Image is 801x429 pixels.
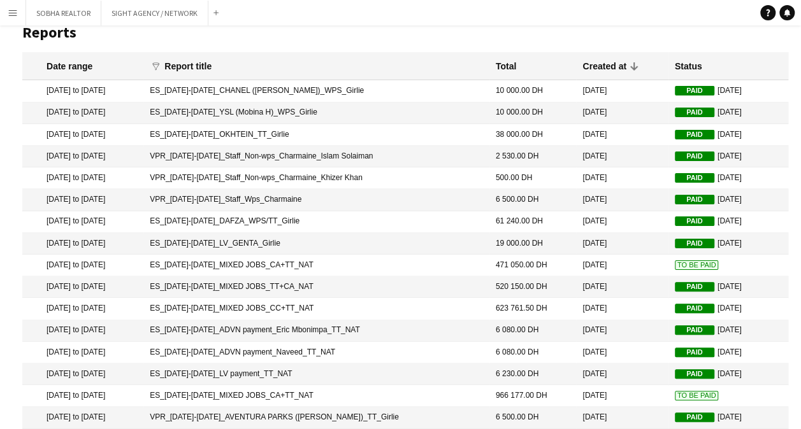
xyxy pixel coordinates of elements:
[143,211,489,233] mat-cell: ES_[DATE]-[DATE]_DAFZA_WPS/TT_Girlie
[101,1,208,25] button: SIGHT AGENCY / NETWORK
[143,298,489,320] mat-cell: ES_[DATE]-[DATE]_MIXED JOBS_CC+TT_NAT
[576,146,668,167] mat-cell: [DATE]
[164,60,212,72] div: Report title
[675,195,714,204] span: Paid
[489,80,577,102] mat-cell: 10 000.00 DH
[489,320,577,342] mat-cell: 6 080.00 DH
[143,189,489,211] mat-cell: VPR_[DATE]-[DATE]_Staff_Wps_Charmaine
[143,363,489,385] mat-cell: ES_[DATE]-[DATE]_LV payment_TT_NAT
[668,189,788,211] mat-cell: [DATE]
[22,363,143,385] mat-cell: [DATE] to [DATE]
[668,276,788,298] mat-cell: [DATE]
[576,298,668,320] mat-cell: [DATE]
[668,407,788,428] mat-cell: [DATE]
[576,189,668,211] mat-cell: [DATE]
[668,102,788,124] mat-cell: [DATE]
[675,108,714,117] span: Paid
[489,124,577,146] mat-cell: 38 000.00 DH
[576,407,668,428] mat-cell: [DATE]
[143,407,489,428] mat-cell: VPR_[DATE]-[DATE]_AVENTURA PARKS ([PERSON_NAME])_TT_Girlie
[668,298,788,320] mat-cell: [DATE]
[26,1,101,25] button: SOBHA REALTOR
[143,342,489,363] mat-cell: ES_[DATE]-[DATE]_ADVN payment_Naveed_TT_NAT
[164,60,223,72] div: Report title
[576,385,668,407] mat-cell: [DATE]
[489,298,577,320] mat-cell: 623 761.50 DH
[668,167,788,189] mat-cell: [DATE]
[576,167,668,189] mat-cell: [DATE]
[143,146,489,167] mat-cell: VPR_[DATE]-[DATE]_Staff_Non-wps_Charmaine_Islam Solaiman
[675,260,719,270] span: To Be Paid
[576,211,668,233] mat-cell: [DATE]
[576,233,668,255] mat-cell: [DATE]
[22,320,143,342] mat-cell: [DATE] to [DATE]
[576,102,668,124] mat-cell: [DATE]
[143,385,489,407] mat-cell: ES_[DATE]-[DATE]_MIXED JOBS_CA+TT_NAT
[489,146,577,167] mat-cell: 2 530.00 DH
[489,385,577,407] mat-cell: 966 177.00 DH
[489,342,577,363] mat-cell: 6 080.00 DH
[22,276,143,298] mat-cell: [DATE] to [DATE]
[143,124,489,146] mat-cell: ES_[DATE]-[DATE]_OKHTEIN_TT_Girlie
[582,60,626,72] div: Created at
[47,60,92,72] div: Date range
[496,60,516,72] div: Total
[576,320,668,342] mat-cell: [DATE]
[675,216,714,226] span: Paid
[143,167,489,189] mat-cell: VPR_[DATE]-[DATE]_Staff_Non-wps_Charmaine_Khizer Khan
[22,189,143,211] mat-cell: [DATE] to [DATE]
[22,211,143,233] mat-cell: [DATE] to [DATE]
[675,282,714,292] span: Paid
[22,407,143,428] mat-cell: [DATE] to [DATE]
[675,86,714,95] span: Paid
[668,342,788,363] mat-cell: [DATE]
[489,233,577,255] mat-cell: 19 000.00 DH
[668,146,788,167] mat-cell: [DATE]
[489,211,577,233] mat-cell: 61 240.00 DH
[576,276,668,298] mat-cell: [DATE]
[675,173,714,183] span: Paid
[675,60,702,72] div: Status
[143,233,489,255] mat-cell: ES_[DATE]-[DATE]_LV_GENTA_Girlie
[22,124,143,146] mat-cell: [DATE] to [DATE]
[668,320,788,342] mat-cell: [DATE]
[675,391,719,400] span: To Be Paid
[675,130,714,139] span: Paid
[582,60,637,72] div: Created at
[576,255,668,276] mat-cell: [DATE]
[143,276,489,298] mat-cell: ES_[DATE]-[DATE]_MIXED JOBS_TT+CA_NAT
[675,369,714,379] span: Paid
[675,151,714,161] span: Paid
[22,255,143,276] mat-cell: [DATE] to [DATE]
[675,239,714,248] span: Paid
[675,348,714,357] span: Paid
[675,412,714,422] span: Paid
[489,407,577,428] mat-cell: 6 500.00 DH
[143,255,489,276] mat-cell: ES_[DATE]-[DATE]_MIXED JOBS_CA+TT_NAT
[675,325,714,335] span: Paid
[668,233,788,255] mat-cell: [DATE]
[22,342,143,363] mat-cell: [DATE] to [DATE]
[576,342,668,363] mat-cell: [DATE]
[143,80,489,102] mat-cell: ES_[DATE]-[DATE]_CHANEL ([PERSON_NAME])_WPS_Girlie
[143,320,489,342] mat-cell: ES_[DATE]-[DATE]_ADVN payment_Eric Mbonimpa_TT_NAT
[576,80,668,102] mat-cell: [DATE]
[489,363,577,385] mat-cell: 6 230.00 DH
[675,304,714,313] span: Paid
[489,167,577,189] mat-cell: 500.00 DH
[22,233,143,255] mat-cell: [DATE] to [DATE]
[143,102,489,124] mat-cell: ES_[DATE]-[DATE]_YSL (Mobina H)_WPS_Girlie
[668,211,788,233] mat-cell: [DATE]
[489,276,577,298] mat-cell: 520 150.00 DH
[22,102,143,124] mat-cell: [DATE] to [DATE]
[22,146,143,167] mat-cell: [DATE] to [DATE]
[489,102,577,124] mat-cell: 10 000.00 DH
[22,298,143,320] mat-cell: [DATE] to [DATE]
[22,23,788,42] h1: Reports
[668,363,788,385] mat-cell: [DATE]
[22,80,143,102] mat-cell: [DATE] to [DATE]
[22,385,143,407] mat-cell: [DATE] to [DATE]
[668,124,788,146] mat-cell: [DATE]
[668,80,788,102] mat-cell: [DATE]
[489,189,577,211] mat-cell: 6 500.00 DH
